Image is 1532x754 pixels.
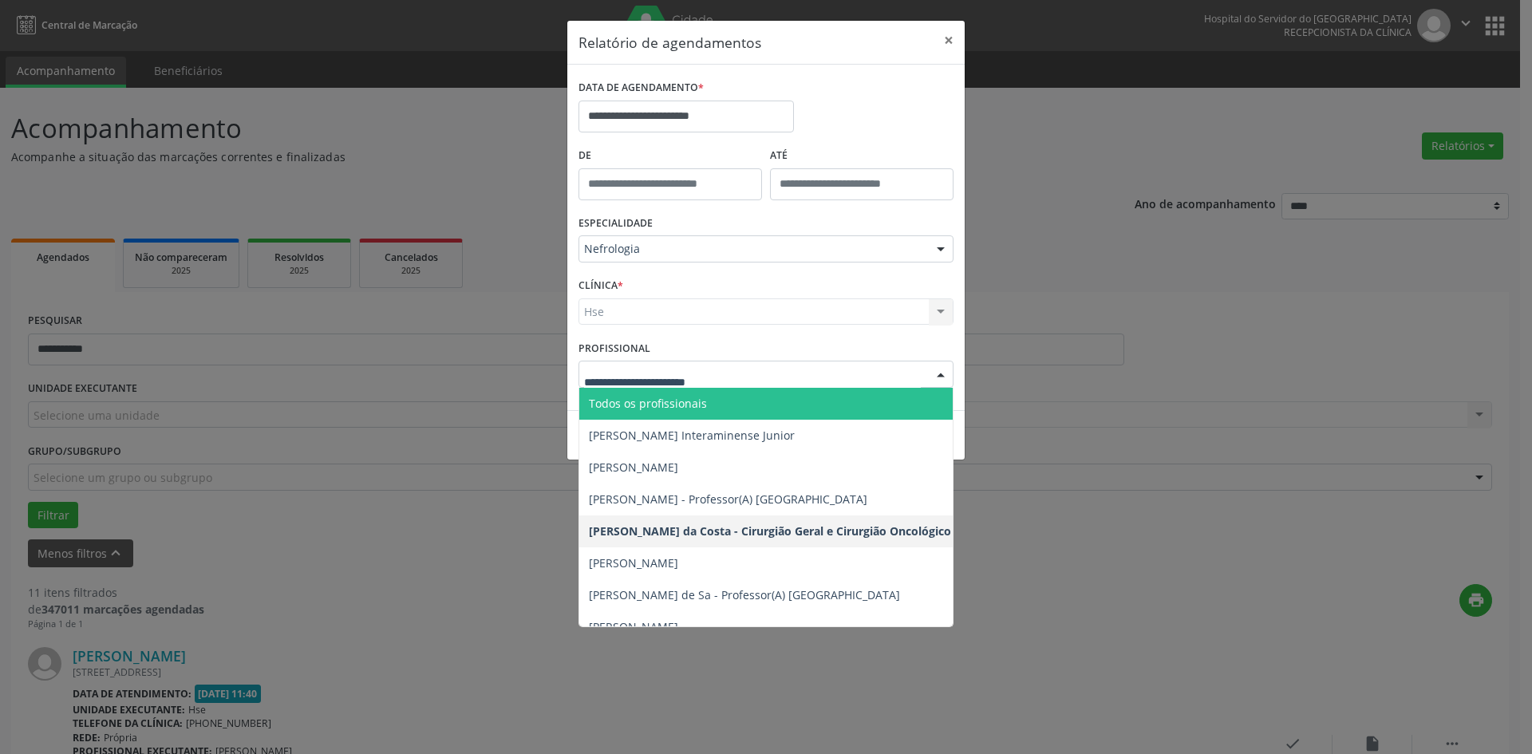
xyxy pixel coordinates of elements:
label: PROFISSIONAL [578,336,650,361]
label: DATA DE AGENDAMENTO [578,76,704,101]
span: Todos os profissionais [589,396,707,411]
span: [PERSON_NAME] [589,460,678,475]
span: [PERSON_NAME] [589,619,678,634]
span: [PERSON_NAME] de Sa - Professor(A) [GEOGRAPHIC_DATA] [589,587,900,602]
span: [PERSON_NAME] [589,555,678,570]
span: Nefrologia [584,241,921,257]
button: Close [933,21,965,60]
span: [PERSON_NAME] Interaminense Junior [589,428,795,443]
label: ATÉ [770,144,954,168]
label: De [578,144,762,168]
h5: Relatório de agendamentos [578,32,761,53]
span: [PERSON_NAME] - Professor(A) [GEOGRAPHIC_DATA] [589,491,867,507]
span: [PERSON_NAME] da Costa - Cirurgião Geral e Cirurgião Oncológico [589,523,951,539]
label: CLÍNICA [578,274,623,298]
label: ESPECIALIDADE [578,211,653,236]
